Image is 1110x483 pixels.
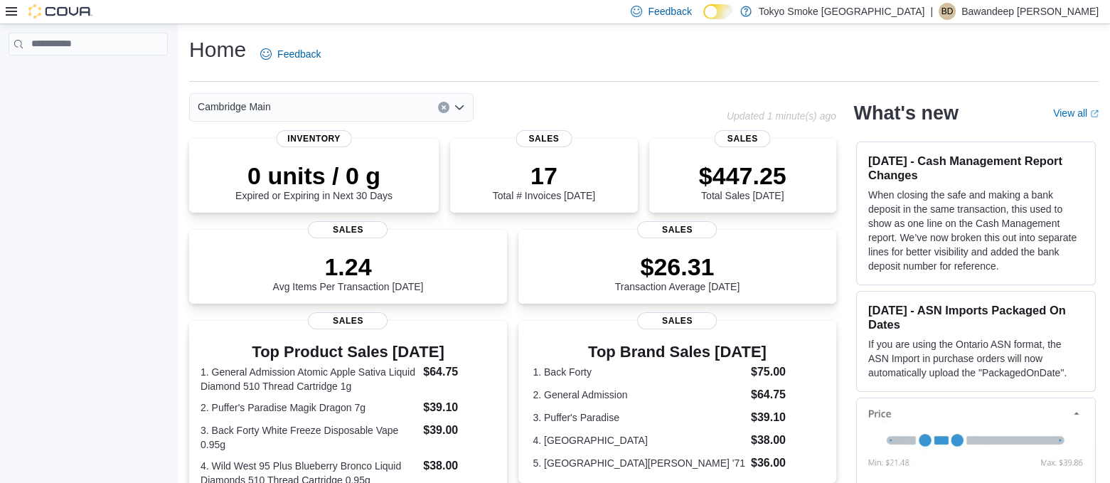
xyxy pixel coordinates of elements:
[454,102,465,113] button: Open list of options
[615,253,740,281] p: $26.31
[9,58,168,92] nav: Complex example
[533,365,745,379] dt: 1. Back Forty
[930,3,933,20] p: |
[438,102,449,113] button: Clear input
[703,19,704,20] span: Dark Mode
[939,3,956,20] div: Bawandeep Dhesi
[201,423,417,452] dt: 3. Back Forty White Freeze Disposable Vape 0.95g
[423,399,496,416] dd: $39.10
[868,188,1084,273] p: When closing the safe and making a bank deposit in the same transaction, this used to show as one...
[423,363,496,381] dd: $64.75
[533,433,745,447] dt: 4. [GEOGRAPHIC_DATA]
[1090,110,1099,118] svg: External link
[277,47,321,61] span: Feedback
[637,312,717,329] span: Sales
[516,130,572,147] span: Sales
[235,161,393,201] div: Expired or Expiring in Next 30 Days
[493,161,595,201] div: Total # Invoices [DATE]
[727,110,836,122] p: Updated 1 minute(s) ago
[648,4,691,18] span: Feedback
[699,161,786,190] p: $447.25
[868,154,1084,182] h3: [DATE] - Cash Management Report Changes
[198,98,271,115] span: Cambridge Main
[533,388,745,402] dt: 2. General Admission
[533,456,745,470] dt: 5. [GEOGRAPHIC_DATA][PERSON_NAME] '71
[637,221,717,238] span: Sales
[308,312,388,329] span: Sales
[699,161,786,201] div: Total Sales [DATE]
[868,303,1084,331] h3: [DATE] - ASN Imports Packaged On Dates
[961,3,1099,20] p: Bawandeep [PERSON_NAME]
[751,409,822,426] dd: $39.10
[868,337,1084,380] p: If you are using the Ontario ASN format, the ASN Import in purchase orders will now automatically...
[201,365,417,393] dt: 1. General Admission Atomic Apple Sativa Liquid Diamond 510 Thread Cartridge 1g
[201,400,417,415] dt: 2. Puffer's Paradise Magik Dragon 7g
[201,344,496,361] h3: Top Product Sales [DATE]
[273,253,424,292] div: Avg Items Per Transaction [DATE]
[751,432,822,449] dd: $38.00
[189,36,246,64] h1: Home
[235,161,393,190] p: 0 units / 0 g
[28,4,92,18] img: Cova
[615,253,740,292] div: Transaction Average [DATE]
[308,221,388,238] span: Sales
[533,410,745,425] dt: 3. Puffer's Paradise
[1053,107,1099,119] a: View allExternal link
[533,344,821,361] h3: Top Brand Sales [DATE]
[853,102,958,124] h2: What's new
[255,40,326,68] a: Feedback
[751,455,822,472] dd: $36.00
[703,4,733,19] input: Dark Mode
[715,130,771,147] span: Sales
[493,161,595,190] p: 17
[423,422,496,439] dd: $39.00
[751,386,822,403] dd: $64.75
[751,363,822,381] dd: $75.00
[273,253,424,281] p: 1.24
[276,130,352,147] span: Inventory
[423,457,496,474] dd: $38.00
[759,3,925,20] p: Tokyo Smoke [GEOGRAPHIC_DATA]
[941,3,954,20] span: BD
